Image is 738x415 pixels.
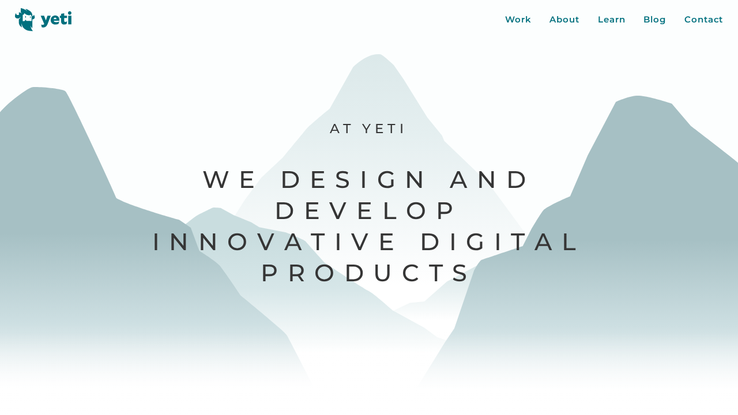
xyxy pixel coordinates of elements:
[549,13,579,27] a: About
[598,13,626,27] a: Learn
[684,13,723,27] a: Contact
[643,13,666,27] a: Blog
[169,227,198,258] span: n
[150,120,586,138] p: At Yeti
[152,227,170,258] span: I
[562,227,586,258] span: l
[15,8,72,31] img: Yeti logo
[505,13,532,27] a: Work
